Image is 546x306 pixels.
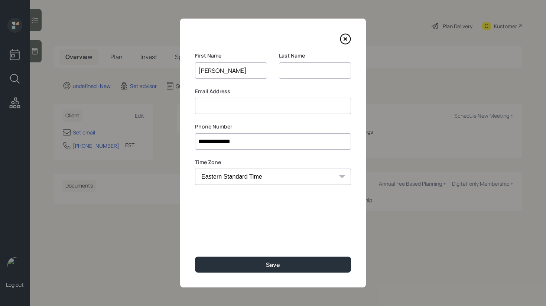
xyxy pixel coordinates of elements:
[195,257,351,273] button: Save
[279,52,351,59] label: Last Name
[266,261,280,269] div: Save
[195,159,351,166] label: Time Zone
[195,52,267,59] label: First Name
[195,123,351,130] label: Phone Number
[195,88,351,95] label: Email Address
